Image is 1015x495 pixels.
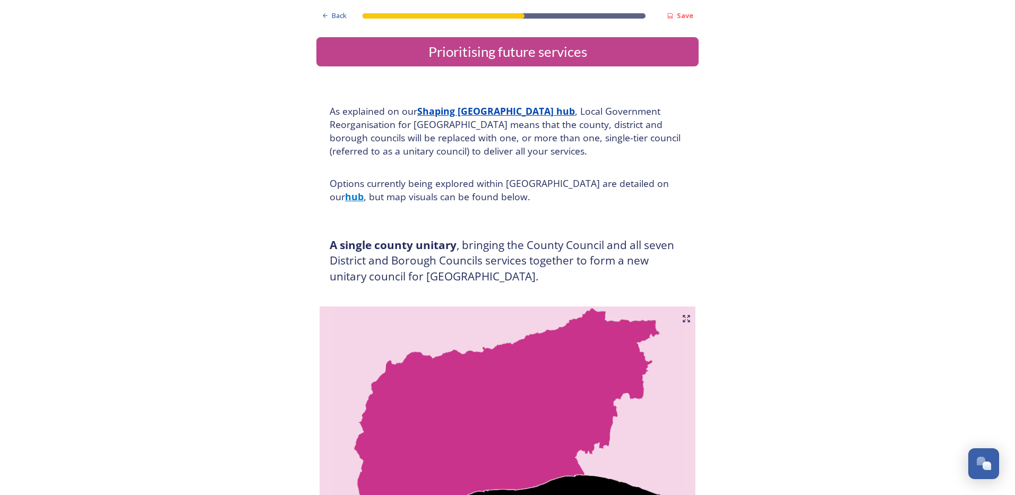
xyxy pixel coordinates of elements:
[968,448,999,479] button: Open Chat
[330,237,685,285] h3: , bringing the County Council and all seven District and Borough Councils services together to fo...
[330,237,457,252] strong: A single county unitary
[417,105,575,117] a: Shaping [GEOGRAPHIC_DATA] hub
[330,177,685,203] h4: Options currently being explored within [GEOGRAPHIC_DATA] are detailed on our , but map visuals c...
[332,11,347,21] span: Back
[677,11,693,20] strong: Save
[321,41,694,62] div: Prioritising future services
[345,190,364,203] a: hub
[330,105,685,158] h4: As explained on our , Local Government Reorganisation for [GEOGRAPHIC_DATA] means that the county...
